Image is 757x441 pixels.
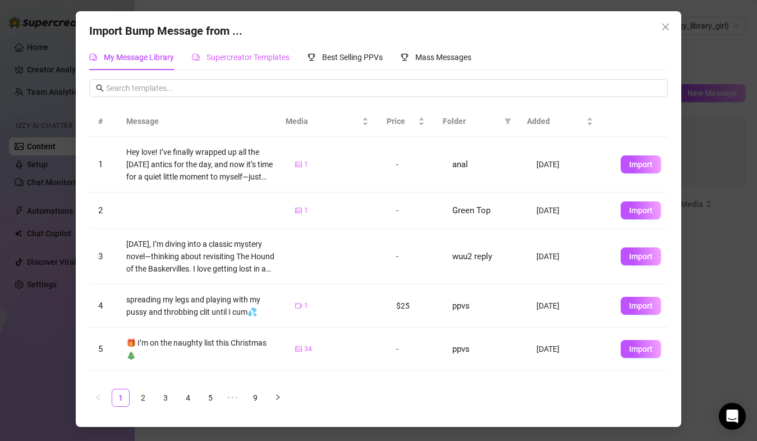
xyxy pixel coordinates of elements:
[126,238,277,275] div: [DATE], I’m diving into a classic mystery novel—thinking about revisiting The Hound of the Basker...
[89,389,107,407] button: left
[387,137,443,192] td: -
[295,346,302,352] span: picture
[96,84,104,92] span: search
[295,207,302,214] span: picture
[98,251,103,261] span: 3
[192,53,200,61] span: comment
[629,206,653,215] span: Import
[98,159,103,169] span: 1
[98,344,103,354] span: 5
[274,394,281,401] span: right
[527,284,612,328] td: [DATE]
[201,389,219,407] li: 5
[387,192,443,229] td: -
[378,106,434,137] th: Price
[657,18,675,36] button: Close
[304,205,308,216] span: 1
[295,302,302,309] span: video-camera
[387,284,443,328] td: $25
[527,371,612,426] td: [DATE]
[117,106,277,137] th: Message
[207,53,290,62] span: Supercreator Templates
[719,403,746,430] div: Open Intercom Messenger
[126,337,277,361] div: 🎁 I’m on the naughty list this Christmas 🎄
[387,115,416,127] span: Price
[112,389,129,406] a: 1
[387,229,443,284] td: -
[246,389,264,407] li: 9
[443,115,500,127] span: Folder
[322,53,383,62] span: Best Selling PPVs
[629,252,653,261] span: Import
[527,115,584,127] span: Added
[304,344,312,355] span: 34
[415,53,471,62] span: Mass Messages
[106,82,661,94] input: Search templates...
[277,106,378,137] th: Media
[629,344,653,353] span: Import
[104,53,174,62] span: My Message Library
[621,155,661,173] button: Import
[247,389,264,406] a: 9
[502,113,513,130] span: filter
[224,389,242,407] li: Next 5 Pages
[304,159,308,170] span: 1
[126,293,277,318] div: spreading my legs and playing with my pussy and throbbing clit until I cum💦
[308,53,315,61] span: trophy
[98,205,103,215] span: 2
[527,137,612,192] td: [DATE]
[401,53,409,61] span: trophy
[452,251,492,261] span: wuu2 reply
[89,389,107,407] li: Previous Page
[387,328,443,371] td: -
[95,394,102,401] span: left
[452,344,470,354] span: ppvs
[527,192,612,229] td: [DATE]
[179,389,197,407] li: 4
[135,389,152,406] a: 2
[621,340,661,358] button: Import
[304,301,308,311] span: 1
[657,22,675,31] span: Close
[269,389,287,407] li: Next Page
[269,389,287,407] button: right
[629,301,653,310] span: Import
[527,328,612,371] td: [DATE]
[621,297,661,315] button: Import
[295,161,302,168] span: picture
[224,389,242,407] span: •••
[89,53,97,61] span: comment
[527,229,612,284] td: [DATE]
[157,389,175,407] li: 3
[286,115,360,127] span: Media
[518,106,602,137] th: Added
[621,247,661,265] button: Import
[202,389,219,406] a: 5
[126,146,277,183] div: Hey love! I’ve finally wrapped up all the [DATE] antics for the day, and now it’s time for a quie...
[504,118,511,125] span: filter
[180,389,196,406] a: 4
[452,205,490,215] span: Green Top
[387,371,443,426] td: $40
[98,301,103,311] span: 4
[89,106,117,137] th: #
[134,389,152,407] li: 2
[112,389,130,407] li: 1
[452,159,468,169] span: anal
[89,24,242,38] span: Import Bump Message from ...
[452,301,470,311] span: ppvs
[157,389,174,406] a: 3
[621,201,661,219] button: Import
[629,160,653,169] span: Import
[661,22,670,31] span: close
